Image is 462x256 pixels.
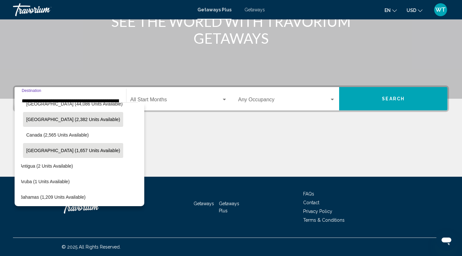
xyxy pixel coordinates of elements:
button: Bahamas (1,209 units available) [17,190,89,205]
a: Contact [303,200,319,205]
a: Travorium [62,197,126,217]
a: Getaways Plus [197,7,231,12]
a: Travorium [13,3,191,16]
button: Antigua (2 units available) [17,159,76,173]
span: © 2025 All Rights Reserved. [62,244,121,250]
a: Privacy Policy [303,209,332,214]
span: WT [435,6,446,13]
button: Change language [385,6,397,15]
span: [GEOGRAPHIC_DATA] (2,382 units available) [26,117,120,122]
span: [GEOGRAPHIC_DATA] (44,086 units available) [26,101,123,106]
span: en [385,8,391,13]
span: USD [407,8,416,13]
button: User Menu [432,3,449,17]
h1: SEE THE WORLD WITH TRAVORIUM GETAWAYS [110,13,353,47]
button: [GEOGRAPHIC_DATA] (2,382 units available) [23,112,123,127]
button: Aruba (1 units available) [17,174,73,189]
div: Search widget [15,87,447,110]
a: FAQs [303,191,314,196]
iframe: Button to launch messaging window [436,230,457,251]
a: Getaways [244,7,265,12]
button: Canada (2,565 units available) [23,128,92,142]
button: Search [339,87,447,110]
span: Search [382,96,405,102]
button: Change currency [407,6,422,15]
span: Antigua (2 units available) [20,163,73,169]
span: Bahamas (1,209 units available) [20,195,86,200]
button: [GEOGRAPHIC_DATA] (1,657 units available) [23,143,123,158]
button: [GEOGRAPHIC_DATA] (44,086 units available) [23,96,126,111]
a: Terms & Conditions [303,217,345,223]
span: [GEOGRAPHIC_DATA] (1,657 units available) [26,148,120,153]
span: Canada (2,565 units available) [26,132,89,138]
span: Aruba (1 units available) [20,179,70,184]
a: Getaways Plus [219,201,239,213]
a: Getaways [194,201,214,206]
